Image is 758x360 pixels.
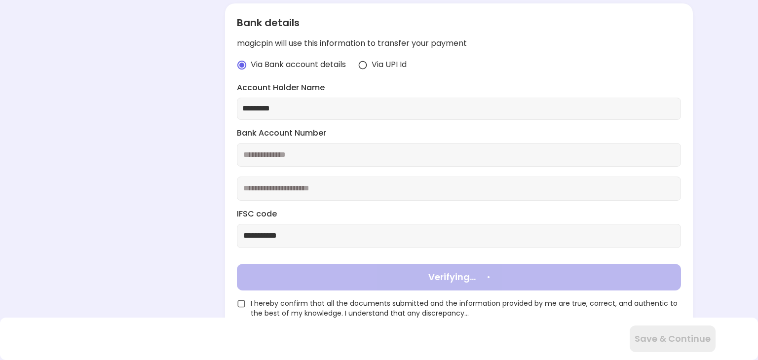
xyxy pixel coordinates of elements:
div: Bank details [237,15,681,30]
button: Verifying... [237,264,681,290]
label: IFSC code [237,209,681,220]
label: Bank Account Number [237,128,681,139]
button: Save & Continue [630,325,716,352]
span: I hereby confirm that all the documents submitted and the information provided by me are true, co... [251,298,681,318]
span: Via UPI Id [372,59,407,71]
label: Account Holder Name [237,82,681,94]
img: radio [358,60,368,70]
img: radio [237,60,247,70]
img: unchecked [237,299,246,308]
span: Via Bank account details [251,59,346,71]
div: magicpin will use this information to transfer your payment [237,38,681,49]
